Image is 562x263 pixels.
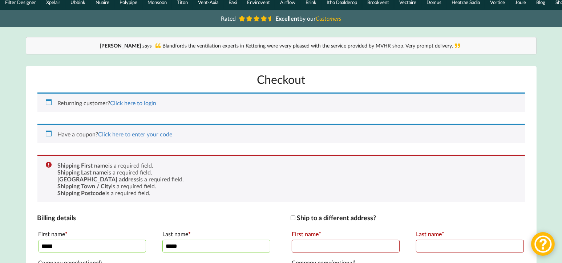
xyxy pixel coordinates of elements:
[58,162,513,169] li: is a required field.
[142,42,152,49] i: says
[110,99,157,106] a: Click here to login
[221,15,236,22] span: Rated
[58,182,513,189] li: is a required field.
[37,214,271,222] h3: Billing details
[275,15,341,22] span: by our
[58,162,109,169] strong: Shipping First name
[297,214,376,222] span: Ship to a different address?
[98,131,173,137] a: Click here to enter your code
[33,42,529,49] div: Blandfords the ventilation experts in Kettering were vvery pleased with the service provided by M...
[58,169,513,176] li: is a required field.
[39,228,146,240] label: First name
[58,189,513,196] li: is a required field.
[58,189,106,196] strong: Shipping Postcode
[58,182,112,189] strong: Shipping Town / City
[216,12,347,24] a: Rated Excellentby ourCustomers
[275,15,299,22] b: Excellent
[58,176,513,182] li: is a required field.
[37,124,525,143] div: Have a coupon?
[416,228,524,240] label: Last name
[37,72,525,87] h1: Checkout
[37,93,525,112] div: Returning customer?
[316,15,341,22] i: Customers
[162,228,270,240] label: Last name
[292,228,400,240] label: First name
[291,215,295,220] input: Ship to a different address?
[58,176,139,182] strong: [GEOGRAPHIC_DATA] address
[100,42,141,49] b: [PERSON_NAME]
[58,169,108,176] strong: Shipping Last name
